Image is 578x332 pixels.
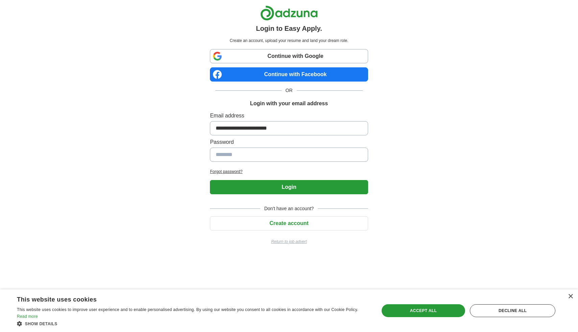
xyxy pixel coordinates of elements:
button: Login [210,180,368,194]
button: Create account [210,216,368,230]
a: Continue with Google [210,49,368,63]
a: Return to job advert [210,239,368,245]
div: Decline all [470,304,555,317]
div: This website uses cookies [17,293,352,304]
label: Email address [210,112,368,120]
p: Create an account, upload your resume and land your dream role. [211,38,366,44]
img: Adzuna logo [260,5,318,21]
a: Forgot password? [210,169,368,175]
h1: Login to Easy Apply. [256,23,322,34]
div: Close [568,294,573,299]
div: Show details [17,320,368,327]
span: Don't have an account? [260,205,318,212]
h1: Login with your email address [250,99,328,108]
span: OR [282,87,297,94]
label: Password [210,138,368,146]
a: Continue with Facebook [210,67,368,82]
div: Accept all [382,304,465,317]
a: Create account [210,220,368,226]
span: This website uses cookies to improve user experience and to enable personalised advertising. By u... [17,307,358,312]
span: Show details [25,322,57,326]
a: Read more, opens a new window [17,314,38,319]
